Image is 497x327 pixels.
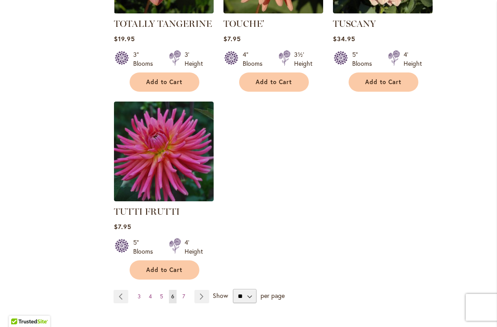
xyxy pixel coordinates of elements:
button: Add to Cart [130,260,199,280]
span: Add to Cart [256,78,292,86]
span: Add to Cart [365,78,402,86]
a: TOUCHE' [223,18,264,29]
a: TUSCANY [333,18,376,29]
div: 4' Height [185,238,203,256]
a: 4 [147,290,154,303]
span: Add to Cart [146,78,183,86]
span: per page [261,291,285,300]
a: TUTTI FRUTTI [114,195,214,203]
span: $7.95 [114,222,131,231]
span: 6 [171,293,174,300]
a: TOUCHE' [223,7,323,15]
a: TOTALLY TANGERINE [114,18,212,29]
div: 4' Height [404,50,422,68]
img: TUTTI FRUTTI [114,102,214,201]
iframe: Launch Accessibility Center [7,295,32,320]
span: $34.95 [333,34,355,43]
span: 4 [149,293,152,300]
span: 5 [160,293,163,300]
div: 5" Blooms [352,50,377,68]
a: TOTALLY TANGERINE [114,7,214,15]
span: 7 [182,293,185,300]
button: Add to Cart [349,72,418,92]
span: $7.95 [223,34,241,43]
a: TUTTI FRUTTI [114,206,180,217]
span: Add to Cart [146,266,183,274]
a: 7 [180,290,187,303]
a: 3 [135,290,143,303]
div: 3½' Height [294,50,312,68]
span: Show [213,291,228,300]
span: 3 [138,293,141,300]
a: 5 [158,290,165,303]
a: TUSCANY [333,7,433,15]
button: Add to Cart [239,72,309,92]
div: 3' Height [185,50,203,68]
span: $19.95 [114,34,135,43]
div: 5" Blooms [133,238,158,256]
button: Add to Cart [130,72,199,92]
div: 4" Blooms [243,50,268,68]
div: 3" Blooms [133,50,158,68]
